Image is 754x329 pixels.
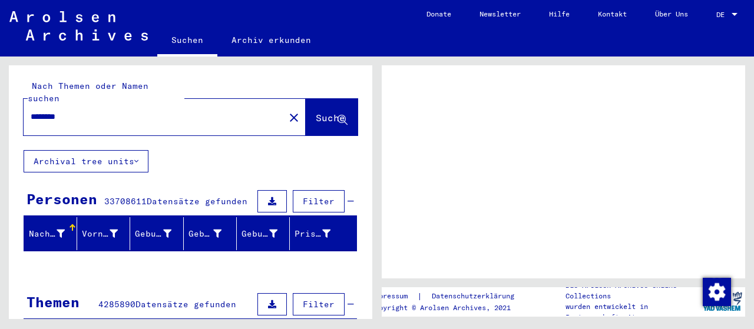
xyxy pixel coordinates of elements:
div: Geburtsname [135,228,171,240]
div: Nachname [29,228,65,240]
div: Geburtsname [135,224,186,243]
div: Nachname [29,224,80,243]
mat-header-cell: Geburtsname [130,217,183,250]
mat-icon: close [287,111,301,125]
div: Vorname [82,228,118,240]
a: Impressum [371,290,417,303]
button: Clear [282,105,306,129]
div: Personen [27,188,97,210]
p: Copyright © Arolsen Archives, 2021 [371,303,528,313]
div: Prisoner # [295,224,345,243]
a: Archiv erkunden [217,26,325,54]
span: Filter [303,196,335,207]
img: Zustimmung ändern [703,278,731,306]
span: Suche [316,112,345,124]
a: Datenschutzerklärung [422,290,528,303]
mat-header-cell: Prisoner # [290,217,356,250]
div: Themen [27,291,80,313]
p: Die Arolsen Archives Online-Collections [565,280,700,301]
mat-header-cell: Geburtsdatum [237,217,290,250]
div: Vorname [82,224,133,243]
a: Suchen [157,26,217,57]
mat-header-cell: Geburt‏ [184,217,237,250]
mat-label: Nach Themen oder Namen suchen [28,81,148,104]
div: | [371,290,528,303]
span: Filter [303,299,335,310]
div: Geburtsdatum [242,224,292,243]
span: Datensätze gefunden [147,196,247,207]
mat-header-cell: Vorname [77,217,130,250]
p: wurden entwickelt in Partnerschaft mit [565,301,700,323]
button: Filter [293,293,345,315]
div: Geburt‏ [188,228,221,240]
span: DE [716,11,729,19]
span: 33708611 [104,196,147,207]
div: Prisoner # [295,228,330,240]
img: Arolsen_neg.svg [9,11,148,41]
span: Datensätze gefunden [135,299,236,310]
mat-header-cell: Nachname [24,217,77,250]
img: yv_logo.png [700,287,745,316]
div: Geburt‏ [188,224,236,243]
button: Suche [306,99,358,135]
button: Archival tree units [24,150,148,172]
span: 4285890 [98,299,135,310]
button: Filter [293,190,345,212]
div: Geburtsdatum [242,228,277,240]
